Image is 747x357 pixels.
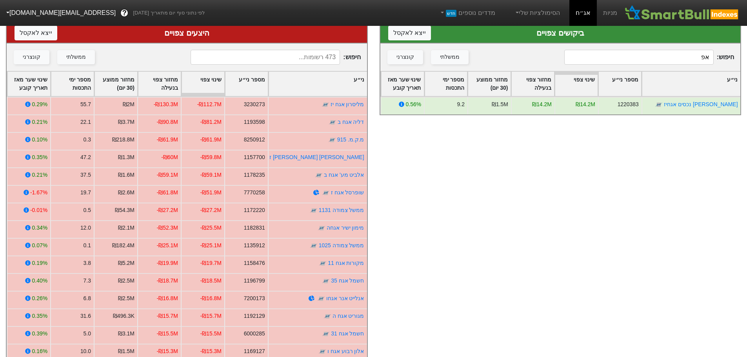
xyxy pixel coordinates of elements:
[7,72,50,96] div: Toggle SortBy
[118,347,134,355] div: ₪1.5M
[425,72,467,96] div: Toggle SortBy
[200,224,222,232] div: -₪25.5M
[32,100,47,109] div: 0.29%
[191,50,360,65] span: חיפוש :
[95,72,137,96] div: Toggle SortBy
[331,101,364,107] a: מליסרון אגח יז
[244,259,265,267] div: 1158476
[157,206,178,214] div: -₪27.2M
[32,312,47,320] div: 0.35%
[324,312,331,320] img: tase link
[331,330,364,337] a: חשמל אגח 31
[324,172,364,178] a: אלביט מע' אגח ב
[244,312,265,320] div: 1192129
[564,50,734,65] span: חיפוש :
[84,136,91,144] div: 0.3
[118,153,134,161] div: ₪1.3M
[328,260,364,266] a: מקורות אגח 11
[642,72,740,96] div: Toggle SortBy
[80,312,91,320] div: 31.6
[244,347,265,355] div: 1169127
[133,9,205,17] span: לפי נתוני סוף יום מתאריך [DATE]
[200,330,222,338] div: -₪15.5M
[381,72,424,96] div: Toggle SortBy
[338,119,364,125] a: דליה אגח ב
[405,100,421,109] div: 0.56%
[84,259,91,267] div: 3.8
[66,53,86,62] div: ממשלתי
[431,50,469,64] button: ממשלתי
[269,72,367,96] div: Toggle SortBy
[322,189,330,197] img: tase link
[112,136,134,144] div: ₪218.8M
[564,50,714,65] input: 97 רשומות...
[310,242,318,250] img: tase link
[118,330,134,338] div: ₪3.1M
[57,50,95,64] button: ממשלתי
[157,188,178,197] div: -₪61.8M
[319,207,364,213] a: ממשל צמודה 1131
[138,72,181,96] div: Toggle SortBy
[191,50,340,65] input: 473 רשומות...
[387,50,423,64] button: קונצרני
[118,224,134,232] div: ₪2.1M
[115,206,134,214] div: ₪54.3M
[446,10,456,17] span: חדש
[15,27,359,39] div: היצעים צפויים
[84,330,91,338] div: 5.0
[200,171,222,179] div: -₪59.1M
[326,295,364,301] a: אנלייט אנר אגחו
[80,153,91,161] div: 47.2
[30,188,47,197] div: -1.67%
[80,171,91,179] div: 37.5
[244,294,265,303] div: 7200173
[51,72,94,96] div: Toggle SortBy
[118,171,134,179] div: ₪1.6M
[511,72,554,96] div: Toggle SortBy
[84,277,91,285] div: 7.3
[200,312,222,320] div: -₪15.7M
[200,294,222,303] div: -₪16.8M
[655,101,663,109] img: tase link
[244,224,265,232] div: 1182831
[32,171,47,179] div: 0.21%
[322,277,330,285] img: tase link
[80,224,91,232] div: 12.0
[157,224,178,232] div: -₪52.3M
[157,259,178,267] div: -₪19.9M
[317,295,325,303] img: tase link
[118,277,134,285] div: ₪2.5M
[388,25,431,40] button: ייצא לאקסל
[436,5,498,21] a: מדדים נוספיםחדש
[157,312,178,320] div: -₪15.7M
[327,348,364,354] a: אלון רבוע אגח ו
[319,242,364,248] a: ממשל צמודה 1025
[80,188,91,197] div: 19.7
[244,241,265,250] div: 1135912
[315,171,323,179] img: tase link
[244,100,265,109] div: 3230273
[80,347,91,355] div: 10.0
[80,118,91,126] div: 22.1
[161,153,178,161] div: -₪60M
[244,206,265,214] div: 1172220
[84,294,91,303] div: 6.8
[32,294,47,303] div: 0.26%
[322,330,330,338] img: tase link
[118,294,134,303] div: ₪2.5M
[32,330,47,338] div: 0.39%
[112,241,134,250] div: ₪182.4M
[244,188,265,197] div: 7770258
[310,207,318,214] img: tase link
[617,100,638,109] div: 1220383
[157,171,178,179] div: -₪59.1M
[576,100,595,109] div: ₪14.2M
[269,154,364,160] a: [PERSON_NAME] [PERSON_NAME] ז
[32,136,47,144] div: 0.10%
[333,313,364,319] a: מגוריט אגח ה
[80,100,91,109] div: 55.7
[318,348,326,355] img: tase link
[331,189,364,196] a: שופרסל אגח ז
[157,136,178,144] div: -₪61.9M
[32,153,47,161] div: 0.35%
